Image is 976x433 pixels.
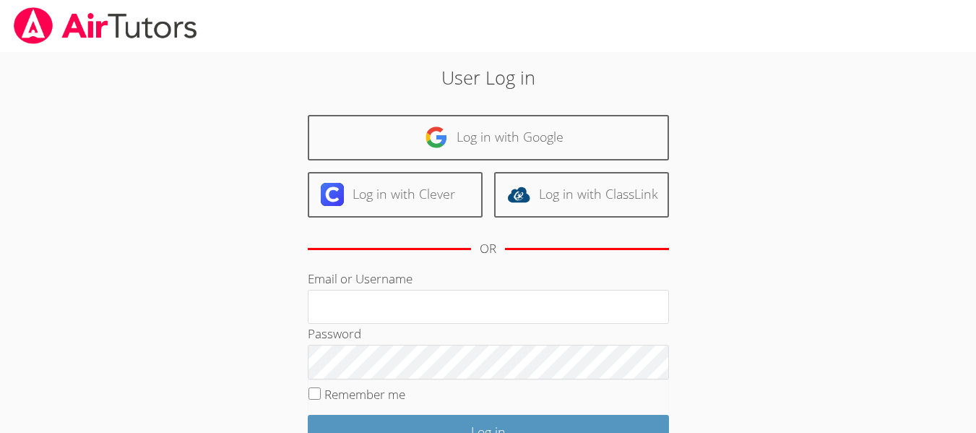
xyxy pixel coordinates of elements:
img: classlink-logo-d6bb404cc1216ec64c9a2012d9dc4662098be43eaf13dc465df04b49fa7ab582.svg [507,183,530,206]
label: Password [308,325,361,342]
img: clever-logo-6eab21bc6e7a338710f1a6ff85c0baf02591cd810cc4098c63d3a4b26e2feb20.svg [321,183,344,206]
label: Email or Username [308,270,413,287]
a: Log in with Google [308,115,669,160]
a: Log in with ClassLink [494,172,669,218]
img: google-logo-50288ca7cdecda66e5e0955fdab243c47b7ad437acaf1139b6f446037453330a.svg [425,126,448,149]
label: Remember me [324,386,405,403]
a: Log in with Clever [308,172,483,218]
h2: User Log in [225,64,752,91]
img: airtutors_banner-c4298cdbf04f3fff15de1276eac7730deb9818008684d7c2e4769d2f7ddbe033.png [12,7,199,44]
div: OR [480,239,496,260]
